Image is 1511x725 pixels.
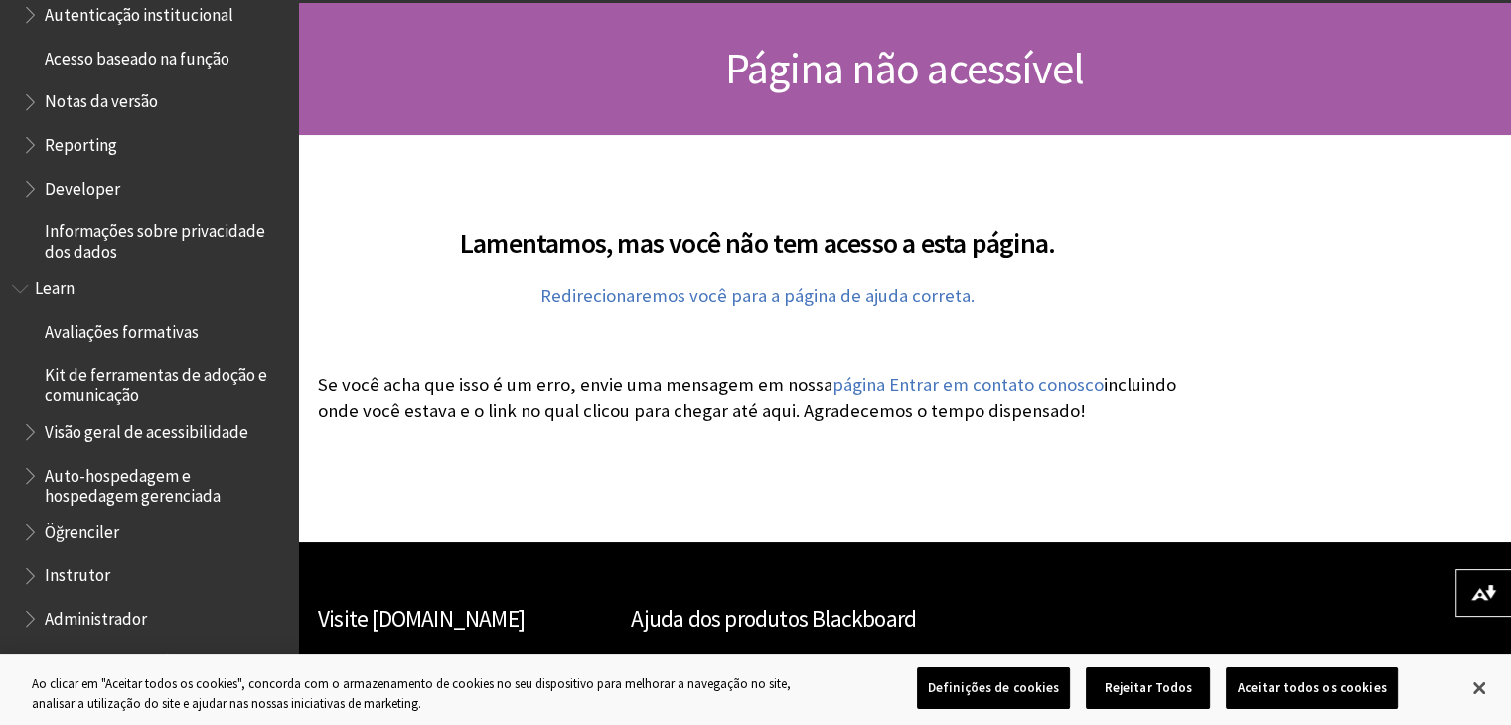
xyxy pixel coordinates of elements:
[45,216,284,262] span: Informações sobre privacidade dos dados
[45,359,284,405] span: Kit de ferramentas de adoção e comunicação
[45,128,117,155] span: Reporting
[1457,666,1501,710] button: Fechar
[45,172,120,199] span: Developer
[1086,667,1210,709] button: Rejeitar Todos
[318,199,1197,264] h2: Lamentamos, mas você não tem acesso a esta página.
[725,41,1084,95] span: Página não acessível
[45,315,199,342] span: Avaliações formativas
[45,459,284,506] span: Auto-hospedagem e hospedagem gerenciada
[45,602,147,629] span: Administrador
[45,646,241,672] span: Habilite a experiência Ultra
[45,515,119,542] span: Öğrenciler
[318,604,525,633] a: Visite [DOMAIN_NAME]
[540,284,975,308] a: Redirecionaremos você para a página de ajuda correta.
[32,674,831,713] div: Ao clicar em "Aceitar todos os cookies", concorda com o armazenamento de cookies no seu dispositi...
[45,85,158,112] span: Notas da versão
[1226,667,1397,709] button: Aceitar todos os cookies
[631,602,1178,637] h2: Ajuda dos produtos Blackboard
[832,373,1104,397] a: página Entrar em contato conosco
[45,559,110,586] span: Instrutor
[45,42,229,69] span: Acesso baseado na função
[45,415,248,442] span: Visão geral de acessibilidade
[12,272,286,723] nav: Book outline for Blackboard Learn Help
[917,667,1071,709] button: Definições de cookies
[318,372,1197,424] p: Se você acha que isso é um erro, envie uma mensagem em nossa incluindo onde você estava e o link ...
[35,272,75,299] span: Learn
